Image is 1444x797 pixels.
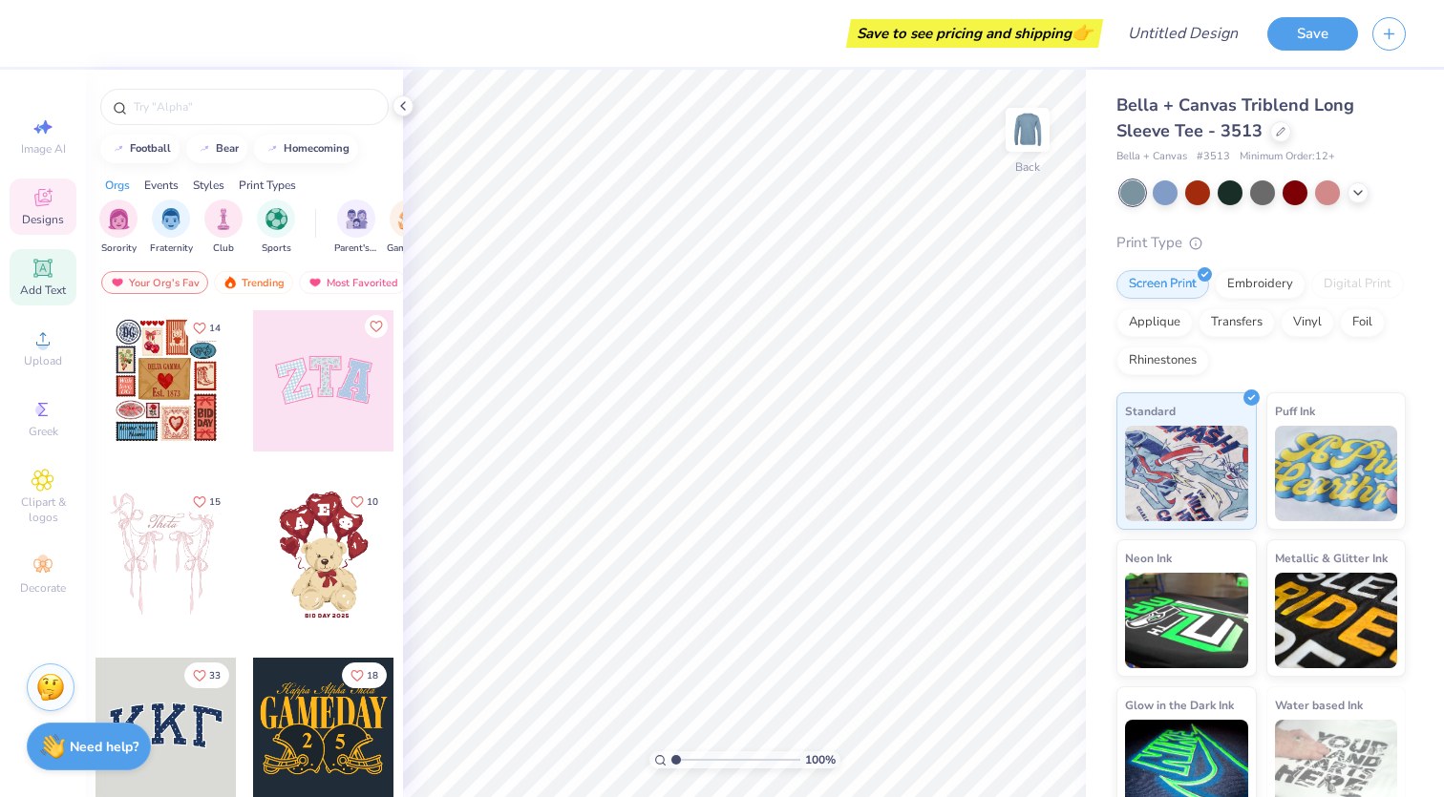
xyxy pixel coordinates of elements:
button: filter button [150,199,193,256]
span: Sports [262,241,291,256]
input: Untitled Design [1113,14,1253,52]
button: filter button [387,199,431,256]
span: Image AI [21,141,66,157]
span: 33 [209,671,221,681]
span: # 3513 [1197,149,1230,165]
div: Applique [1116,308,1193,337]
div: homecoming [284,143,350,154]
div: Screen Print [1116,270,1209,299]
button: Like [342,662,387,688]
img: most_fav.gif [110,276,125,289]
button: filter button [204,199,243,256]
input: Try "Alpha" [132,97,376,116]
img: trending.gif [223,276,238,289]
span: Designs [22,212,64,227]
div: Vinyl [1281,308,1334,337]
div: filter for Game Day [387,199,431,256]
span: 👉 [1072,21,1093,44]
div: Digital Print [1311,270,1404,299]
div: Foil [1340,308,1385,337]
span: Metallic & Glitter Ink [1275,548,1388,568]
span: Bella + Canvas Triblend Long Sleeve Tee - 3513 [1116,94,1354,142]
div: Print Type [1116,232,1406,254]
img: Club Image [213,208,234,230]
span: Sorority [101,241,137,256]
span: Water based Ink [1275,695,1363,715]
div: Embroidery [1215,270,1306,299]
span: Standard [1125,401,1176,421]
div: filter for Club [204,199,243,256]
button: Like [342,489,387,514]
span: Puff Ink [1275,401,1315,421]
button: Like [184,662,229,688]
img: trend_line.gif [197,143,212,155]
strong: Need help? [70,738,138,756]
div: Transfers [1199,308,1275,337]
img: Neon Ink [1125,573,1248,668]
div: football [130,143,171,154]
img: Puff Ink [1275,426,1398,521]
div: Events [144,177,179,194]
span: Fraternity [150,241,193,256]
div: Print Types [239,177,296,194]
span: Glow in the Dark Ink [1125,695,1234,715]
img: Metallic & Glitter Ink [1275,573,1398,668]
div: filter for Sorority [99,199,138,256]
div: filter for Sports [257,199,295,256]
button: Like [184,489,229,514]
span: Decorate [20,580,66,596]
div: Trending [214,271,293,294]
button: homecoming [254,135,358,163]
div: filter for Fraternity [150,199,193,256]
button: filter button [99,199,138,256]
img: Sorority Image [108,208,130,230]
span: Game Day [387,241,431,256]
span: Add Text [20,283,66,298]
div: Save to see pricing and shipping [851,19,1098,48]
div: Orgs [105,177,130,194]
span: 18 [367,671,378,681]
span: Parent's Weekend [334,241,378,256]
span: Clipart & logos [10,494,76,525]
span: 15 [209,497,221,507]
img: Fraternity Image [160,208,181,230]
span: Minimum Order: 12 + [1240,149,1335,165]
span: Bella + Canvas [1116,149,1187,165]
button: filter button [257,199,295,256]
span: Neon Ink [1125,548,1172,568]
img: trend_line.gif [111,143,126,155]
img: Sports Image [265,208,287,230]
button: Like [365,315,388,338]
button: Like [184,315,229,341]
button: Save [1267,17,1358,51]
div: Most Favorited [299,271,407,294]
span: Club [213,241,234,256]
div: filter for Parent's Weekend [334,199,378,256]
button: bear [186,135,247,163]
img: Parent's Weekend Image [346,208,368,230]
span: 10 [367,497,378,507]
span: Greek [29,424,58,439]
button: filter button [334,199,378,256]
div: Your Org's Fav [101,271,208,294]
div: Rhinestones [1116,346,1209,375]
button: football [100,135,180,163]
img: most_fav.gif [308,276,323,289]
span: 14 [209,324,221,333]
div: Styles [193,177,224,194]
div: bear [216,143,239,154]
img: Standard [1125,426,1248,521]
span: 100 % [805,751,836,768]
img: Back [1009,111,1047,149]
img: Game Day Image [398,208,420,230]
div: Back [1015,158,1040,176]
span: Upload [24,353,62,368]
img: trend_line.gif [265,143,280,155]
